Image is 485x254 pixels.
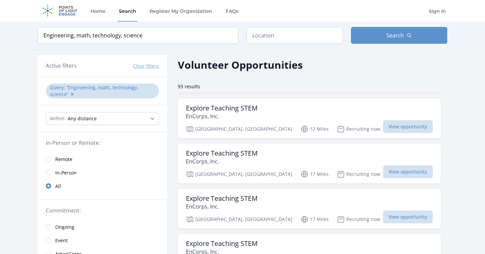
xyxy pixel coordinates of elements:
[38,220,167,233] a: Ongoing
[186,240,258,248] h3: Explore Teaching STEM
[337,170,380,178] p: Recruiting now
[383,120,433,133] span: View opportunity
[351,27,447,44] button: Search
[383,165,433,178] span: View opportunity
[46,112,159,125] select: Search Radius
[337,125,380,133] p: Recruiting now
[38,166,167,179] a: In-Person
[186,215,292,223] p: [GEOGRAPHIC_DATA], [GEOGRAPHIC_DATA]
[46,139,159,147] legend: In-Person or Remote:
[46,62,77,70] h3: Active filters
[55,237,68,244] span: Event
[38,27,238,44] input: Keyword
[178,57,303,72] h2: Volunteer Opportunities
[186,149,258,157] h3: Explore Teaching STEM
[133,63,159,69] button: Clear filters
[55,169,77,176] span: In-Person
[186,194,258,202] h3: Explore Teaching STEM
[300,125,329,133] p: 12 Miles
[50,84,66,91] span: Query :
[38,179,167,193] a: All
[46,207,159,215] legend: Commitment:
[186,112,258,120] p: EnCorps, Inc.
[186,202,258,211] p: EnCorps, Inc.
[300,170,329,178] p: 17 Miles
[178,99,441,138] a: Explore Teaching STEM EnCorps, Inc. [GEOGRAPHIC_DATA], [GEOGRAPHIC_DATA] 12 Miles Recruiting now ...
[178,83,200,90] span: 93 results
[178,144,441,184] a: Explore Teaching STEM EnCorps, Inc. [GEOGRAPHIC_DATA], [GEOGRAPHIC_DATA] 17 Miles Recruiting now ...
[300,215,329,223] p: 17 Miles
[50,84,138,97] q: Engineering, math, technology, science
[186,104,258,112] h3: Explore Teaching STEM
[337,215,380,223] p: Recruiting now
[38,152,167,166] a: Remote
[55,156,72,163] span: Remote
[38,233,167,247] a: Event
[186,157,258,165] p: EnCorps, Inc.
[247,27,343,44] input: Location
[186,170,292,178] p: [GEOGRAPHIC_DATA], [GEOGRAPHIC_DATA]
[186,125,292,133] p: [GEOGRAPHIC_DATA], [GEOGRAPHIC_DATA]
[55,183,61,190] span: All
[383,211,433,223] span: View opportunity
[386,31,404,39] span: Search
[55,224,74,230] span: Ongoing
[70,91,74,98] button: ✕
[178,189,441,229] a: Explore Teaching STEM EnCorps, Inc. [GEOGRAPHIC_DATA], [GEOGRAPHIC_DATA] 17 Miles Recruiting now ...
